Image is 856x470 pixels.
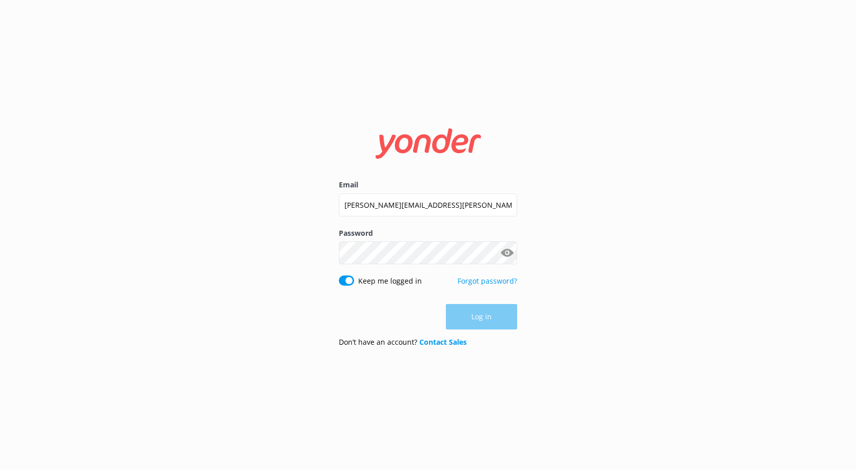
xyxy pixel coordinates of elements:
input: user@emailaddress.com [339,193,517,216]
label: Email [339,179,517,190]
a: Forgot password? [458,276,517,286]
p: Don’t have an account? [339,337,467,348]
label: Keep me logged in [358,275,422,287]
a: Contact Sales [419,337,467,347]
label: Password [339,228,517,239]
button: Show password [497,243,517,263]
